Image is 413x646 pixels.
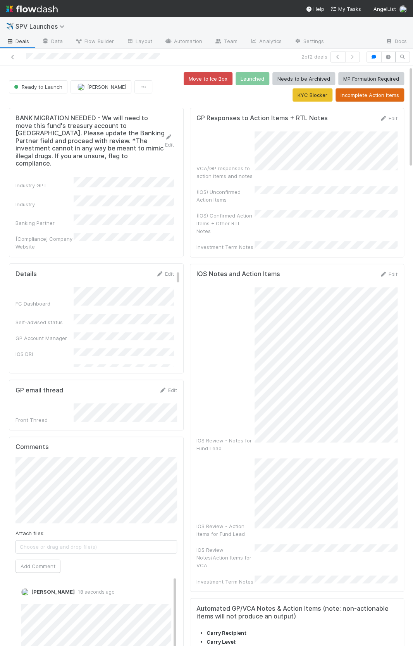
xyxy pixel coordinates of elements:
[69,36,120,48] a: Flow Builder
[288,36,330,48] a: Settings
[21,588,29,596] img: avatar_04f2f553-352a-453f-b9fb-c6074dc60769.png
[206,638,235,644] strong: Carry Level
[196,546,255,569] div: IOS Review - Notes/Action Items for VCA
[15,114,165,168] h5: BANK MIGRATION NEEDED - We will need to move this fund's treasury account to [GEOGRAPHIC_DATA]. P...
[9,80,67,93] button: Ready to Launch
[399,5,407,13] img: avatar_04f2f553-352a-453f-b9fb-c6074dc60769.png
[87,84,126,90] span: [PERSON_NAME]
[272,72,335,85] button: Needs to be Archived
[206,629,398,637] li: :
[184,72,232,85] button: Move to Ice Box
[196,522,255,538] div: IOS Review - Action Items for Fund Lead
[330,6,361,12] span: My Tasks
[15,443,177,451] h5: Comments
[15,219,74,227] div: Banking Partner
[15,181,74,189] div: Industry GPT
[6,37,29,45] span: Deals
[330,5,361,13] a: My Tasks
[15,560,60,573] button: Add Comment
[120,36,158,48] a: Layout
[293,88,332,102] button: KYC Blocker
[75,37,114,45] span: Flow Builder
[236,72,269,85] button: Launched
[196,188,255,204] div: (IOS) Unconfirmed Action Items
[373,6,396,12] span: AngelList
[196,270,280,278] h5: IOS Notes and Action Items
[244,36,288,48] a: Analytics
[77,83,85,91] img: avatar_04f2f553-352a-453f-b9fb-c6074dc60769.png
[15,200,74,208] div: Industry
[6,2,58,16] img: logo-inverted-e16ddd16eac7371096b0.svg
[156,271,174,277] a: Edit
[15,318,74,326] div: Self-advised status
[15,235,74,250] div: [Compliance] Company Website
[12,84,62,90] span: Ready to Launch
[306,5,324,13] div: Help
[6,23,14,29] span: ✈️
[15,334,74,342] div: GP Account Manager
[208,36,244,48] a: Team
[196,164,255,180] div: VCA/GP responses to action items and notes
[71,80,131,93] button: [PERSON_NAME]
[15,22,69,30] span: SPV Launches
[159,387,177,393] a: Edit
[15,387,63,394] h5: GP email thread
[158,36,208,48] a: Automation
[379,271,398,277] a: Edit
[338,72,404,85] button: MP Formation Required
[196,605,398,620] h5: Automated GP/VCA Notes & Action Items (note: non-actionable items will not produce an output)
[75,589,115,595] span: 18 seconds ago
[196,437,255,452] div: IOS Review - Notes for Fund Lead
[379,115,398,121] a: Edit
[206,629,246,636] strong: Carry Recipient
[15,350,74,358] div: IOS DRI
[196,243,255,251] div: Investment Term Notes
[15,270,37,278] h5: Details
[16,541,177,553] span: Choose or drag and drop file(s)
[336,88,404,102] button: Incomplete Action Items
[15,416,74,424] div: Front Thread
[15,300,74,307] div: FC Dashboard
[15,529,45,537] label: Attach files:
[36,36,69,48] a: Data
[196,212,255,235] div: (IOS) Confirmed Action Items + Other RTL Notes
[15,366,74,374] div: Ready to Launch DRI
[206,638,398,646] li: :
[379,36,413,48] a: Docs
[301,53,327,60] span: 2 of 2 deals
[196,577,255,585] div: Investment Term Notes
[196,114,328,122] h5: GP Responses to Action Items + RTL Notes
[31,589,75,595] span: [PERSON_NAME]
[165,134,174,148] a: Edit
